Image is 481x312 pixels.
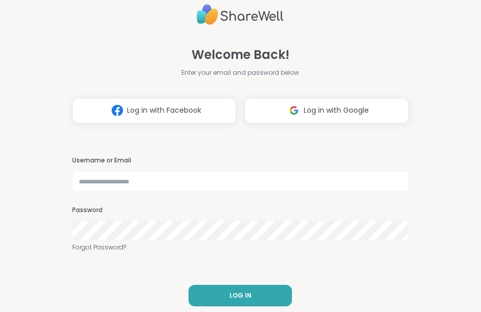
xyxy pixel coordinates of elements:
[72,156,409,165] h3: Username or Email
[304,105,369,116] span: Log in with Google
[192,46,289,64] span: Welcome Back!
[189,285,292,306] button: LOG IN
[229,291,252,300] span: LOG IN
[284,101,304,120] img: ShareWell Logomark
[72,206,409,215] h3: Password
[244,98,409,123] button: Log in with Google
[72,243,409,252] a: Forgot Password?
[72,98,237,123] button: Log in with Facebook
[181,68,299,77] span: Enter your email and password below
[127,105,201,116] span: Log in with Facebook
[108,101,127,120] img: ShareWell Logomark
